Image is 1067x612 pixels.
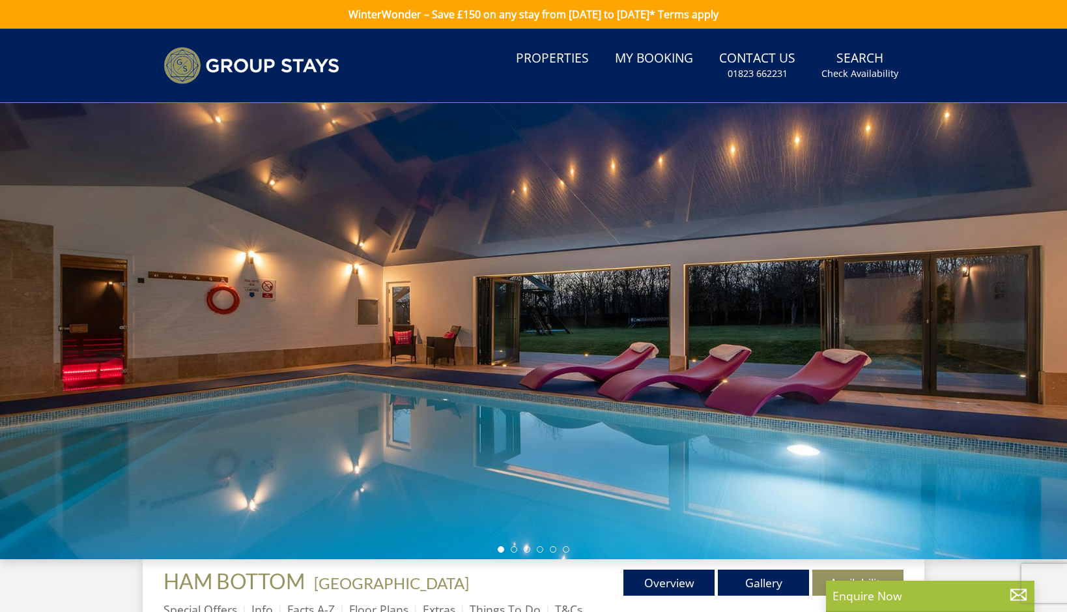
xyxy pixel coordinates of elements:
[832,587,1028,604] p: Enquire Now
[821,67,898,80] small: Check Availability
[728,67,788,80] small: 01823 662231
[714,44,801,87] a: Contact Us01823 662231
[164,568,309,594] a: HAM BOTTOM
[610,44,698,74] a: My Booking
[718,570,809,596] a: Gallery
[816,44,903,87] a: SearchCheck Availability
[164,47,339,84] img: Group Stays
[309,574,469,592] span: -
[623,570,715,596] a: Overview
[812,570,903,596] a: Availability
[164,568,305,594] span: HAM BOTTOM
[511,44,594,74] a: Properties
[314,574,469,592] a: [GEOGRAPHIC_DATA]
